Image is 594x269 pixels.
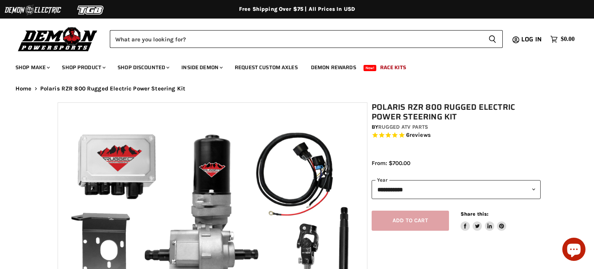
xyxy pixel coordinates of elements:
ul: Main menu [10,56,573,75]
span: reviews [410,132,431,139]
a: Rugged ATV Parts [378,124,428,130]
button: Search [482,30,503,48]
a: Inside Demon [176,60,227,75]
img: TGB Logo 2 [62,3,120,17]
a: $0.00 [546,34,579,45]
a: Demon Rewards [305,60,362,75]
div: by [372,123,541,131]
aside: Share this: [461,211,507,231]
span: Rated 5.0 out of 5 stars 6 reviews [372,131,541,140]
img: Demon Electric Logo 2 [4,3,62,17]
a: Log in [518,36,546,43]
span: Polaris RZR 800 Rugged Electric Power Steering Kit [40,85,186,92]
a: Request Custom Axles [229,60,304,75]
img: Demon Powersports [15,25,100,53]
a: Home [15,85,32,92]
span: Share this: [461,211,488,217]
span: $0.00 [561,36,575,43]
span: From: $700.00 [372,160,410,167]
a: Shop Discounted [112,60,174,75]
inbox-online-store-chat: Shopify online store chat [560,238,588,263]
form: Product [110,30,503,48]
a: Race Kits [374,60,412,75]
span: 6 reviews [406,132,431,139]
h1: Polaris RZR 800 Rugged Electric Power Steering Kit [372,102,541,122]
span: Log in [521,34,542,44]
input: Search [110,30,482,48]
a: Shop Product [56,60,110,75]
a: Shop Make [10,60,55,75]
span: New! [364,65,377,71]
select: year [372,180,541,199]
